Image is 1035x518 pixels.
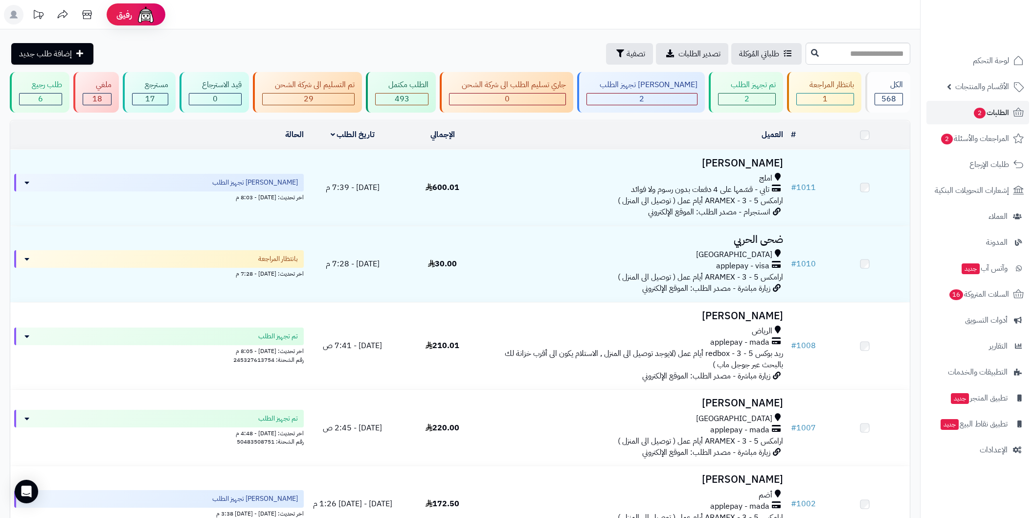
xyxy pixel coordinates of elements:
span: [DATE] - [DATE] 1:26 م [313,498,392,510]
span: applepay - visa [716,260,769,272]
span: المدونة [986,235,1008,249]
div: جاري تسليم الطلب الى شركة الشحن [449,79,566,91]
span: زيارة مباشرة - مصدر الطلب: الموقع الإلكتروني [642,283,770,294]
span: تصدير الطلبات [678,48,720,60]
a: العملاء [926,205,1029,228]
h3: [PERSON_NAME] [492,474,783,485]
span: 600.01 [426,182,459,193]
a: تم التسليم الى شركة الشحن 29 [251,72,364,113]
div: 17 [133,94,168,105]
a: الإجمالي [430,129,455,141]
span: [PERSON_NAME] تجهيز الطلب [212,494,298,504]
a: العميل [762,129,783,141]
span: التقارير [989,339,1008,353]
span: تم تجهيز الطلب [258,414,298,424]
a: #1002 [791,498,816,510]
span: جديد [941,419,959,430]
span: [DATE] - 2:45 ص [323,422,382,434]
h3: [PERSON_NAME] [492,310,783,322]
span: applepay - mada [710,501,769,512]
span: applepay - mada [710,337,769,348]
span: 2 [639,93,644,105]
span: 16 [949,289,963,300]
span: 493 [395,93,409,105]
div: مسترجع [132,79,168,91]
a: الحالة [285,129,304,141]
a: تحديثات المنصة [26,5,50,27]
div: اخر تحديث: [DATE] - 8:05 م [14,345,304,355]
span: لوحة التحكم [973,54,1009,68]
a: ملغي 18 [71,72,120,113]
span: الطلبات [973,106,1009,119]
div: 6 [20,94,62,105]
a: التقارير [926,334,1029,358]
span: زيارة مباشرة - مصدر الطلب: الموقع الإلكتروني [642,370,770,382]
span: # [791,340,796,352]
span: إضافة طلب جديد [19,48,72,60]
a: تم تجهيز الطلب 2 [707,72,785,113]
span: الأقسام والمنتجات [955,80,1009,94]
span: # [791,258,796,270]
span: الإعدادات [980,443,1008,457]
a: طلباتي المُوكلة [731,43,802,65]
span: [PERSON_NAME] تجهيز الطلب [212,178,298,188]
a: بانتظار المراجعة 1 [785,72,863,113]
h3: [PERSON_NAME] [492,398,783,409]
span: إشعارات التحويلات البنكية [935,184,1009,197]
span: 2 [744,93,749,105]
a: #1011 [791,182,816,193]
span: ارامكس ARAMEX - 3 - 5 أيام عمل ( توصيل الى المنزل ) [618,435,783,447]
a: الطلبات2 [926,101,1029,124]
span: تابي - قسّمها على 4 دفعات بدون رسوم ولا فوائد [631,184,769,195]
span: أضم [759,490,772,501]
span: # [791,182,796,193]
span: السلات المتروكة [948,287,1009,301]
span: تم تجهيز الطلب [258,331,298,341]
div: 18 [83,94,111,105]
div: 0 [189,94,241,105]
a: # [791,129,796,141]
a: تطبيق نقاط البيعجديد [926,412,1029,436]
h3: [PERSON_NAME] [492,158,783,169]
div: Open Intercom Messenger [15,480,38,503]
span: 1 [823,93,828,105]
span: العملاء [989,210,1008,223]
a: التطبيقات والخدمات [926,360,1029,384]
span: [DATE] - 7:41 ص [323,340,382,352]
a: #1010 [791,258,816,270]
span: زيارة مباشرة - مصدر الطلب: الموقع الإلكتروني [642,447,770,458]
span: جديد [951,393,969,404]
span: تصفية [627,48,645,60]
div: [PERSON_NAME] تجهيز الطلب [586,79,697,91]
a: الإعدادات [926,438,1029,462]
span: 2 [941,134,953,144]
span: طلباتي المُوكلة [739,48,779,60]
span: [GEOGRAPHIC_DATA] [696,413,772,424]
span: ارامكس ARAMEX - 3 - 5 أيام عمل ( توصيل الى المنزل ) [618,271,783,283]
div: تم التسليم الى شركة الشحن [262,79,355,91]
div: اخر تحديث: [DATE] - [DATE] 3:38 م [14,508,304,518]
span: رقم الشحنة: 50483508751 [237,437,304,446]
a: الكل568 [863,72,912,113]
span: [GEOGRAPHIC_DATA] [696,249,772,260]
span: بانتظار المراجعة [258,254,298,264]
span: 6 [38,93,43,105]
span: 0 [213,93,218,105]
div: الطلب مكتمل [375,79,428,91]
div: 29 [263,94,354,105]
span: 17 [145,93,155,105]
a: إشعارات التحويلات البنكية [926,179,1029,202]
div: الكل [875,79,903,91]
a: تاريخ الطلب [331,129,375,141]
div: اخر تحديث: [DATE] - 4:48 م [14,427,304,438]
a: #1007 [791,422,816,434]
span: 2 [974,108,986,118]
div: بانتظار المراجعة [796,79,854,91]
a: إضافة طلب جديد [11,43,93,65]
span: المراجعات والأسئلة [940,132,1009,145]
div: 2 [719,94,775,105]
a: وآتس آبجديد [926,257,1029,280]
a: قيد الاسترجاع 0 [178,72,250,113]
span: الرياض [752,326,772,337]
a: السلات المتروكة16 [926,283,1029,306]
